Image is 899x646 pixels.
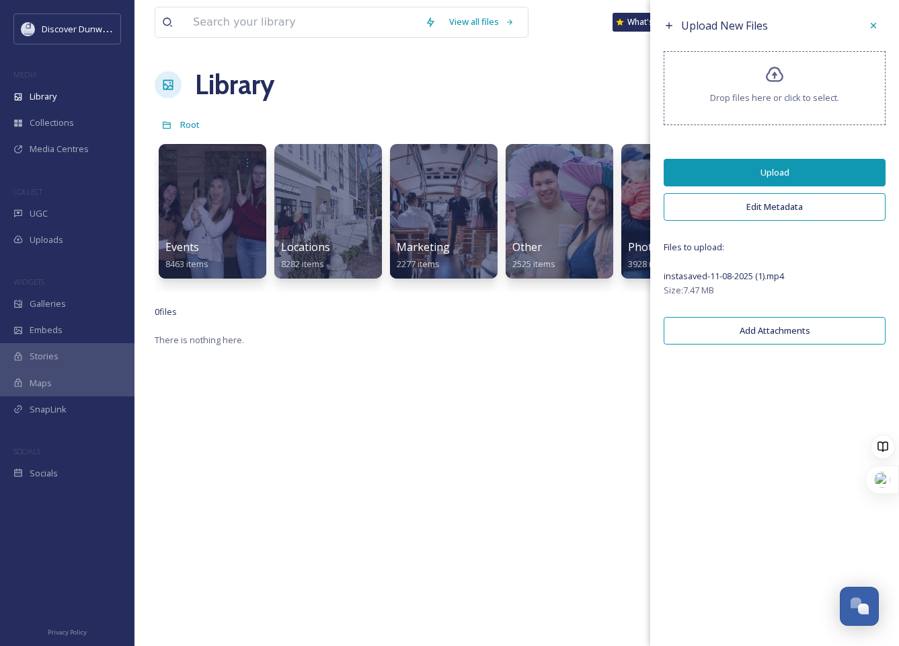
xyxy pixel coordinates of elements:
input: Search your library [186,7,418,37]
span: 2277 items [397,258,440,270]
button: Upload [664,159,886,186]
span: Embeds [30,324,63,336]
button: Open Chat [840,587,879,626]
span: Uploads [30,234,63,246]
a: Marketing2277 items [397,241,450,270]
span: Media Centres [30,143,89,155]
span: instasaved-11-08-2025 (1).mp4 [664,270,784,282]
span: Privacy Policy [48,628,87,637]
a: View all files [442,9,521,35]
span: Root [180,118,200,131]
a: What's New [613,13,680,32]
span: Upload New Files [681,18,768,33]
span: Galleries [30,297,66,310]
span: Maps [30,377,52,390]
button: Edit Metadata [664,193,886,221]
span: SnapLink [30,403,67,416]
a: Privacy Policy [48,623,87,639]
span: Stories [30,350,58,363]
span: 8282 items [281,258,324,270]
span: 0 file s [155,306,177,318]
button: Add Attachments [664,317,886,345]
a: Root [180,116,200,133]
a: Photographers3928 items [628,241,706,270]
a: Library [195,65,274,105]
span: MEDIA [13,69,37,79]
span: Events [165,240,199,254]
span: Locations [281,240,330,254]
span: Files to upload: [664,241,886,254]
a: Events8463 items [165,241,208,270]
span: Socials [30,467,58,480]
span: UGC [30,207,48,220]
span: Other [512,240,542,254]
img: 696246f7-25b9-4a35-beec-0db6f57a4831.png [22,22,35,36]
span: Discover Dunwoody [42,22,122,35]
span: Size: 7.47 MB [664,284,714,297]
a: Other2525 items [512,241,555,270]
span: SOCIALS [13,446,40,456]
span: WIDGETS [13,277,44,287]
span: 8463 items [165,258,208,270]
span: Library [30,90,56,103]
span: COLLECT [13,186,42,196]
a: Locations8282 items [281,241,330,270]
span: Marketing [397,240,450,254]
span: 3928 items [628,258,671,270]
span: 2525 items [512,258,555,270]
span: There is nothing here. [155,334,244,346]
span: Drop files here or click to select. [710,92,839,104]
span: Collections [30,116,74,129]
span: Photographers [628,240,706,254]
